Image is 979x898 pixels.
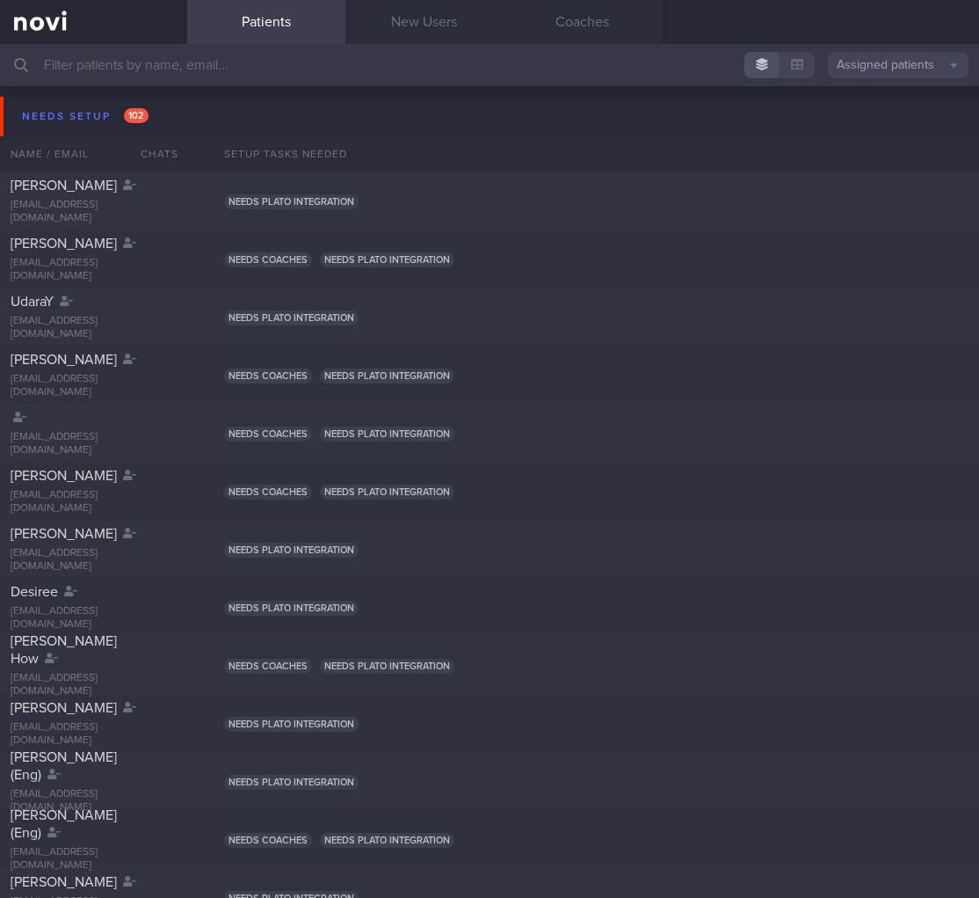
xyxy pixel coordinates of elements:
span: [PERSON_NAME] (Eng) [11,808,117,840]
span: Needs plato integration [320,427,454,442]
span: Needs coaches [224,485,312,500]
div: [EMAIL_ADDRESS][DOMAIN_NAME] [11,431,177,457]
span: UdaraY [11,295,54,309]
div: [EMAIL_ADDRESS][DOMAIN_NAME] [11,605,177,632]
span: Needs plato integration [320,369,454,383]
div: [EMAIL_ADDRESS][DOMAIN_NAME] [11,672,177,698]
span: Needs plato integration [320,833,454,848]
div: [EMAIL_ADDRESS][DOMAIN_NAME] [11,373,177,399]
span: Needs plato integration [224,775,359,790]
span: [PERSON_NAME] How [11,634,117,666]
span: Needs coaches [224,427,312,442]
div: Setup tasks needed [214,136,979,172]
span: Needs plato integration [224,601,359,616]
span: Needs plato integration [320,252,454,267]
span: Needs plato integration [224,543,359,558]
div: [EMAIL_ADDRESS][DOMAIN_NAME] [11,721,177,748]
div: Needs setup [18,105,153,128]
span: Needs plato integration [224,717,359,732]
span: [PERSON_NAME] [11,701,117,715]
span: [PERSON_NAME] [11,179,117,193]
span: Needs plato integration [320,485,454,500]
span: [PERSON_NAME] [11,237,117,251]
span: Needs coaches [224,369,312,383]
span: Needs coaches [224,252,312,267]
div: Chats [117,136,187,172]
span: Needs coaches [224,659,312,674]
span: Needs plato integration [224,310,359,325]
div: [EMAIL_ADDRESS][DOMAIN_NAME] [11,547,177,573]
div: [EMAIL_ADDRESS][DOMAIN_NAME] [11,846,177,872]
span: Needs coaches [224,833,312,848]
div: [EMAIL_ADDRESS][DOMAIN_NAME] [11,257,177,283]
span: Needs plato integration [320,659,454,674]
div: [EMAIL_ADDRESS][DOMAIN_NAME] [11,788,177,814]
span: [PERSON_NAME] [11,875,117,889]
span: [PERSON_NAME] [11,353,117,367]
div: [EMAIL_ADDRESS][DOMAIN_NAME] [11,199,177,225]
button: Assigned patients [828,52,968,78]
span: [PERSON_NAME] [11,527,117,541]
span: [PERSON_NAME] (Eng) [11,750,117,782]
div: [EMAIL_ADDRESS][DOMAIN_NAME] [11,489,177,515]
span: Desiree [11,585,58,599]
span: [PERSON_NAME] [11,469,117,483]
span: Needs plato integration [224,194,359,209]
span: 102 [124,108,149,123]
div: [EMAIL_ADDRESS][DOMAIN_NAME] [11,315,177,341]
